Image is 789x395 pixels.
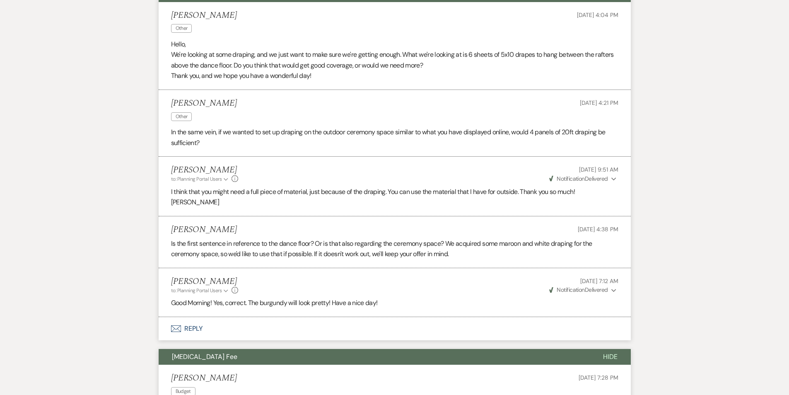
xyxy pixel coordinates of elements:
[171,98,237,109] h5: [PERSON_NAME]
[577,11,618,19] span: [DATE] 4:04 PM
[171,112,192,121] span: Other
[171,70,618,81] p: Thank you, and we hope you have a wonderful day!
[578,225,618,233] span: [DATE] 4:38 PM
[159,317,631,340] button: Reply
[603,352,618,361] span: Hide
[171,298,618,308] p: Good Morning! Yes, correct. The burgundy will look pretty! Have a nice day!
[580,99,618,107] span: [DATE] 4:21 PM
[171,373,237,383] h5: [PERSON_NAME]
[159,349,590,365] button: [MEDICAL_DATA] Fee
[171,287,222,294] span: to: Planning Portal Users
[171,175,230,183] button: to: Planning Portal Users
[171,176,222,182] span: to: Planning Portal Users
[557,175,584,182] span: Notification
[172,352,237,361] span: [MEDICAL_DATA] Fee
[171,238,618,259] p: Is the first sentence in reference to the dance floor? Or is that also regarding the ceremony spa...
[171,165,239,175] h5: [PERSON_NAME]
[171,187,618,208] p: I think that you might need a full piece of material, just because of the draping. You can use th...
[579,166,618,173] span: [DATE] 9:51 AM
[171,127,618,148] p: In the same vein, if we wanted to set up draping on the outdoor ceremony space similar to what yo...
[580,277,618,285] span: [DATE] 7:12 AM
[171,10,237,21] h5: [PERSON_NAME]
[171,225,237,235] h5: [PERSON_NAME]
[590,349,631,365] button: Hide
[579,374,618,381] span: [DATE] 7:28 PM
[171,39,618,50] p: Hello,
[549,286,608,293] span: Delivered
[171,49,618,70] p: We're looking at some draping, and we just want to make sure we're getting enough. What we're loo...
[548,174,618,183] button: NotificationDelivered
[171,276,239,287] h5: [PERSON_NAME]
[171,287,230,294] button: to: Planning Portal Users
[548,286,618,294] button: NotificationDelivered
[549,175,608,182] span: Delivered
[557,286,584,293] span: Notification
[171,24,192,33] span: Other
